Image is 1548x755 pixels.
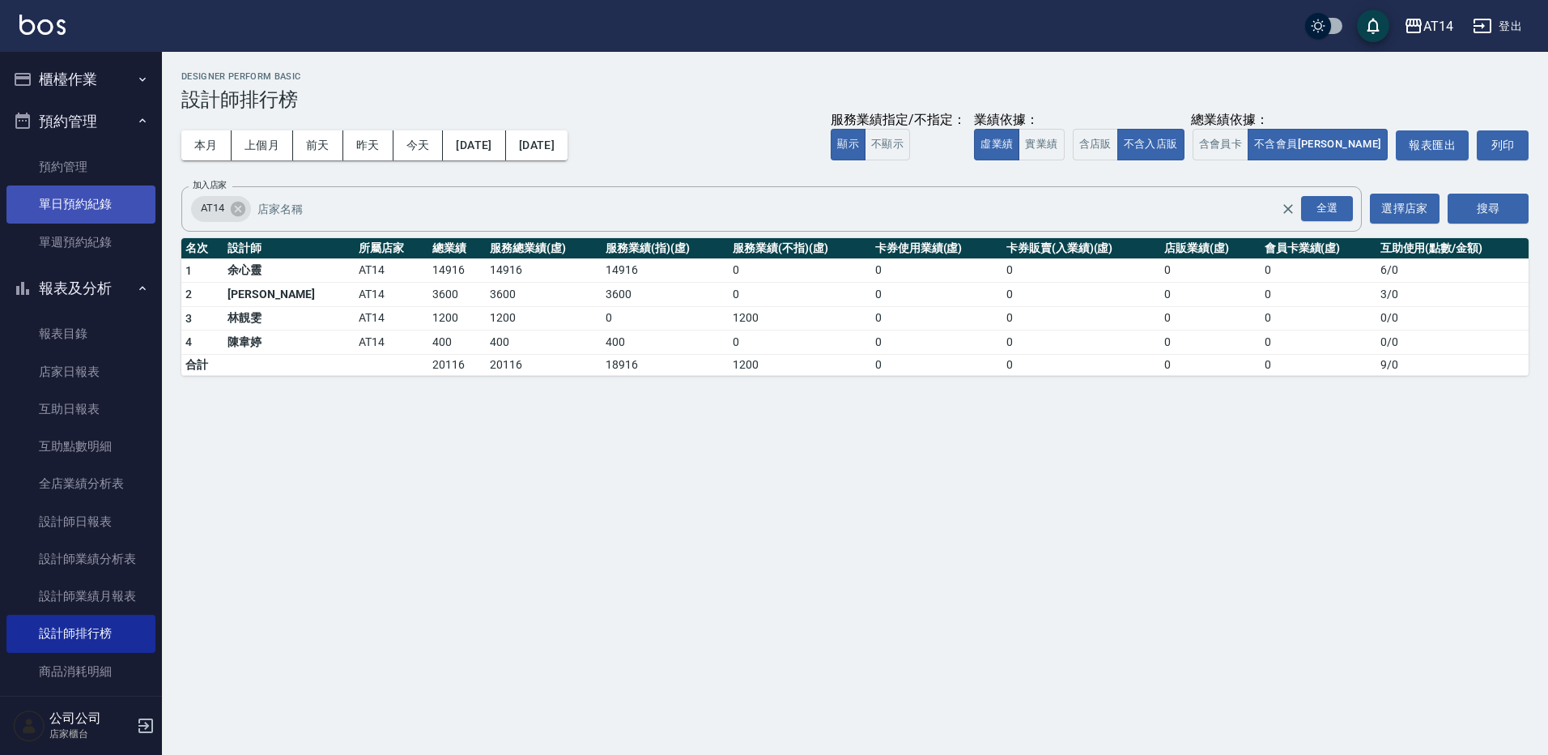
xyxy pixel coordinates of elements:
[1002,306,1160,331] td: 0
[355,306,428,331] td: AT14
[6,503,155,540] a: 設計師日報表
[49,710,132,727] h5: 公司公司
[831,129,865,160] button: 顯示
[486,306,602,331] td: 1200
[223,331,355,355] td: 陳韋婷
[13,710,45,742] img: Person
[191,200,234,216] span: AT14
[602,354,729,375] td: 18916
[1301,196,1353,221] div: 全選
[6,578,155,615] a: 設計師業績月報表
[181,88,1529,111] h3: 設計師排行榜
[223,283,355,307] td: [PERSON_NAME]
[486,283,602,307] td: 3600
[428,354,487,375] td: 20116
[1160,238,1261,259] th: 店販業績(虛)
[428,306,487,331] td: 1200
[6,267,155,309] button: 報表及分析
[6,390,155,428] a: 互助日報表
[1448,194,1529,224] button: 搜尋
[871,331,1002,355] td: 0
[6,186,155,223] a: 單日預約紀錄
[181,130,232,160] button: 本月
[602,238,729,259] th: 服務業績(指)(虛)
[1376,283,1529,307] td: 3 / 0
[185,335,192,348] span: 4
[1073,129,1118,160] button: 含店販
[1357,10,1389,42] button: save
[223,238,355,259] th: 設計師
[1396,130,1469,160] button: 報表匯出
[6,615,155,652] a: 設計師排行榜
[355,258,428,283] td: AT14
[1002,331,1160,355] td: 0
[1160,283,1261,307] td: 0
[1261,258,1376,283] td: 0
[729,306,871,331] td: 1200
[343,130,393,160] button: 昨天
[191,196,251,222] div: AT14
[1370,194,1440,224] button: 選擇店家
[355,331,428,355] td: AT14
[871,238,1002,259] th: 卡券使用業績(虛)
[1002,354,1160,375] td: 0
[49,727,132,741] p: 店家櫃台
[1466,11,1529,41] button: 登出
[1261,306,1376,331] td: 0
[729,354,871,375] td: 1200
[428,331,487,355] td: 400
[1397,10,1460,43] button: AT14
[871,306,1002,331] td: 0
[223,258,355,283] td: 余心靈
[181,71,1529,82] h2: Designer Perform Basic
[486,331,602,355] td: 400
[6,148,155,186] a: 預約管理
[729,283,871,307] td: 0
[181,238,223,259] th: 名次
[1376,354,1529,375] td: 9 / 0
[1002,258,1160,283] td: 0
[729,258,871,283] td: 0
[602,306,729,331] td: 0
[1160,306,1261,331] td: 0
[355,238,428,259] th: 所屬店家
[428,258,487,283] td: 14916
[865,129,910,160] button: 不顯示
[1160,331,1261,355] td: 0
[293,130,343,160] button: 前天
[974,112,1064,129] div: 業績依據：
[181,238,1529,376] table: a dense table
[1376,258,1529,283] td: 6 / 0
[6,428,155,465] a: 互助點數明細
[602,258,729,283] td: 14916
[1423,16,1453,36] div: AT14
[6,465,155,502] a: 全店業績分析表
[1019,129,1064,160] button: 實業績
[871,283,1002,307] td: 0
[19,15,66,35] img: Logo
[974,129,1019,160] button: 虛業績
[1160,258,1261,283] td: 0
[6,653,155,690] a: 商品消耗明細
[486,238,602,259] th: 服務總業績(虛)
[6,353,155,390] a: 店家日報表
[393,130,444,160] button: 今天
[602,331,729,355] td: 400
[729,238,871,259] th: 服務業績(不指)(虛)
[486,354,602,375] td: 20116
[871,354,1002,375] td: 0
[602,283,729,307] td: 3600
[223,306,355,331] td: 林靚雯
[1261,283,1376,307] td: 0
[1248,129,1388,160] button: 不含會員[PERSON_NAME]
[6,540,155,578] a: 設計師業績分析表
[1002,238,1160,259] th: 卡券販賣(入業績)(虛)
[1477,130,1529,160] button: 列印
[6,690,155,727] a: 單一服務項目查詢
[6,58,155,100] button: 櫃檯作業
[443,130,505,160] button: [DATE]
[6,100,155,143] button: 預約管理
[253,194,1309,223] input: 店家名稱
[181,354,223,375] td: 合計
